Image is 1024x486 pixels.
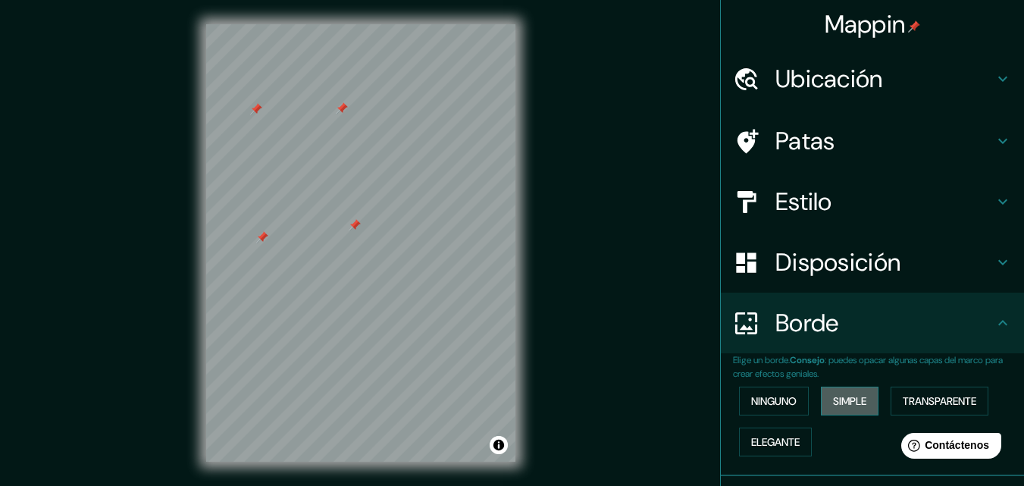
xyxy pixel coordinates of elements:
button: Simple [821,387,878,415]
div: Ubicación [721,49,1024,109]
button: Transparente [891,387,988,415]
font: : puedes opacar algunas capas del marco para crear efectos geniales. [733,354,1003,380]
font: Ninguno [751,394,797,408]
font: Elegante [751,435,800,449]
font: Ubicación [775,63,883,95]
font: Estilo [775,186,832,218]
div: Disposición [721,232,1024,293]
font: Transparente [903,394,976,408]
font: Consejo [790,354,825,366]
canvas: Mapa [206,24,515,462]
iframe: Lanzador de widgets de ayuda [889,427,1007,469]
font: Simple [833,394,866,408]
div: Patas [721,111,1024,171]
font: Mappin [825,8,906,40]
div: Borde [721,293,1024,353]
font: Patas [775,125,835,157]
button: Ninguno [739,387,809,415]
font: Disposición [775,246,900,278]
font: Elige un borde. [733,354,790,366]
button: Activar o desactivar atribución [490,436,508,454]
button: Elegante [739,428,812,456]
div: Estilo [721,171,1024,232]
font: Borde [775,307,839,339]
img: pin-icon.png [908,20,920,33]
